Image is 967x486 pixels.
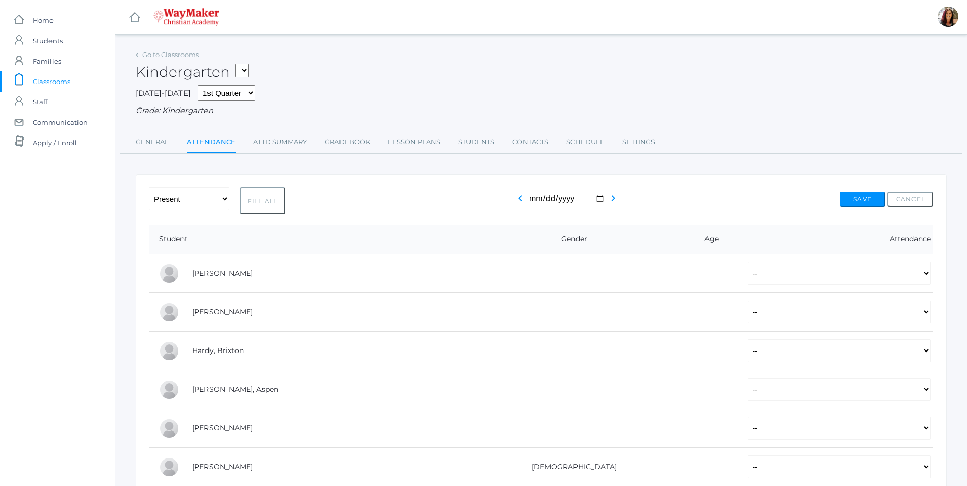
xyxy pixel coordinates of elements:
[458,132,494,152] a: Students
[159,263,179,284] div: Abigail Backstrom
[33,71,70,92] span: Classrooms
[253,132,307,152] a: Attd Summary
[192,423,253,433] a: [PERSON_NAME]
[192,346,244,355] a: Hardy, Brixton
[566,132,605,152] a: Schedule
[136,88,191,98] span: [DATE]-[DATE]
[33,92,47,112] span: Staff
[622,132,655,152] a: Settings
[33,112,88,132] span: Communication
[159,302,179,322] div: Nolan Gagen
[514,192,527,204] i: chevron_left
[136,64,249,80] h2: Kindergarten
[678,225,737,254] th: Age
[33,31,63,51] span: Students
[463,225,678,254] th: Gender
[136,132,169,152] a: General
[33,10,54,31] span: Home
[607,192,619,204] i: chevron_right
[159,380,179,400] div: Aspen Hemingway
[192,462,253,471] a: [PERSON_NAME]
[149,225,463,254] th: Student
[887,192,933,207] button: Cancel
[840,192,885,207] button: Save
[240,187,285,214] button: Fill All
[33,51,61,71] span: Families
[136,105,947,117] div: Grade: Kindergarten
[325,132,370,152] a: Gradebook
[142,50,199,59] a: Go to Classrooms
[938,7,958,27] div: Gina Pecor
[159,341,179,361] div: Brixton Hardy
[33,132,77,153] span: Apply / Enroll
[159,457,179,477] div: Elias Lehman
[388,132,440,152] a: Lesson Plans
[607,197,619,206] a: chevron_right
[192,385,278,394] a: [PERSON_NAME], Aspen
[512,132,548,152] a: Contacts
[187,132,236,154] a: Attendance
[192,307,253,316] a: [PERSON_NAME]
[192,268,253,278] a: [PERSON_NAME]
[514,197,527,206] a: chevron_left
[153,8,219,26] img: waymaker-logo-stack-white-1602f2b1af18da31a5905e9982d058868370996dac5278e84edea6dabf9a3315.png
[738,225,933,254] th: Attendance
[159,418,179,439] div: Nico Hurley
